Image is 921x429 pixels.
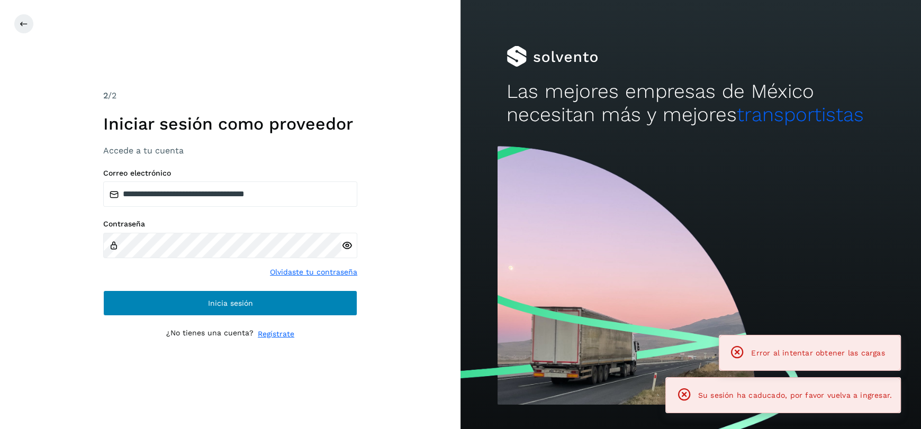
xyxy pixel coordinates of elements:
button: Inicia sesión [103,290,357,316]
a: Regístrate [258,328,294,340]
span: 2 [103,90,108,101]
span: Su sesión ha caducado, por favor vuelva a ingresar. [698,391,892,399]
label: Correo electrónico [103,169,357,178]
span: transportistas [737,103,864,126]
p: ¿No tienes una cuenta? [166,328,254,340]
span: Inicia sesión [208,299,253,307]
div: /2 [103,89,357,102]
label: Contraseña [103,220,357,229]
h3: Accede a tu cuenta [103,145,357,156]
h2: Las mejores empresas de México necesitan más y mejores [507,80,875,127]
a: Olvidaste tu contraseña [270,267,357,278]
h1: Iniciar sesión como proveedor [103,114,357,134]
span: Error al intentar obtener las cargas [751,349,884,357]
